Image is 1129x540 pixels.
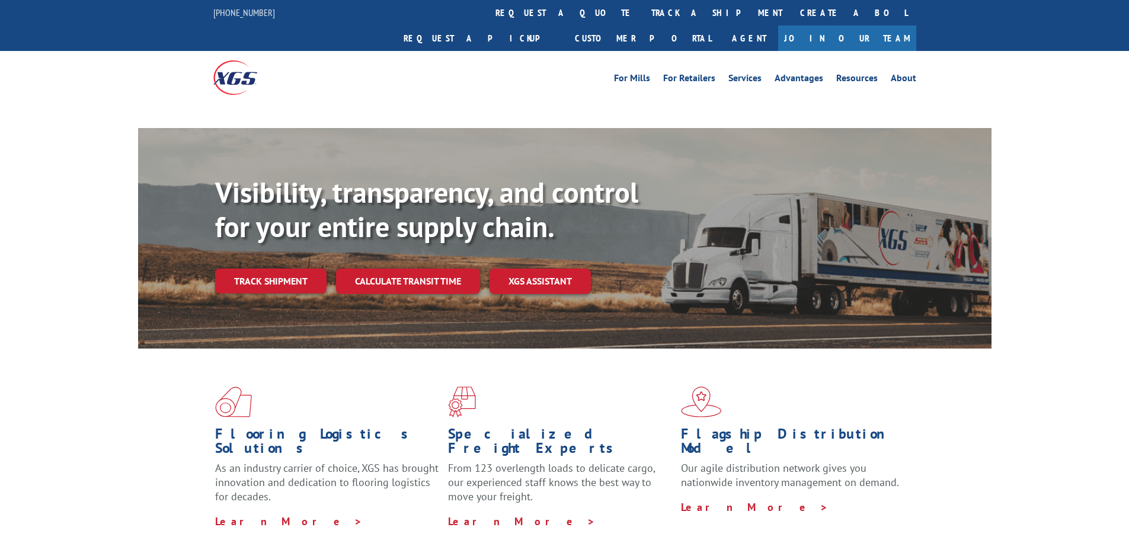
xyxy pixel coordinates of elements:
[663,74,715,87] a: For Retailers
[215,515,363,528] a: Learn More >
[490,269,591,294] a: XGS ASSISTANT
[775,74,823,87] a: Advantages
[681,461,899,489] span: Our agile distribution network gives you nationwide inventory management on demand.
[681,427,905,461] h1: Flagship Distribution Model
[448,515,596,528] a: Learn More >
[566,25,720,51] a: Customer Portal
[681,386,722,417] img: xgs-icon-flagship-distribution-model-red
[215,427,439,461] h1: Flooring Logistics Solutions
[728,74,762,87] a: Services
[215,174,638,245] b: Visibility, transparency, and control for your entire supply chain.
[215,461,439,503] span: As an industry carrier of choice, XGS has brought innovation and dedication to flooring logistics...
[395,25,566,51] a: Request a pickup
[778,25,916,51] a: Join Our Team
[448,427,672,461] h1: Specialized Freight Experts
[720,25,778,51] a: Agent
[336,269,480,294] a: Calculate transit time
[448,461,672,514] p: From 123 overlength loads to delicate cargo, our experienced staff knows the best way to move you...
[891,74,916,87] a: About
[614,74,650,87] a: For Mills
[215,386,252,417] img: xgs-icon-total-supply-chain-intelligence-red
[448,386,476,417] img: xgs-icon-focused-on-flooring-red
[215,269,327,293] a: Track shipment
[836,74,878,87] a: Resources
[681,500,829,514] a: Learn More >
[213,7,275,18] a: [PHONE_NUMBER]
